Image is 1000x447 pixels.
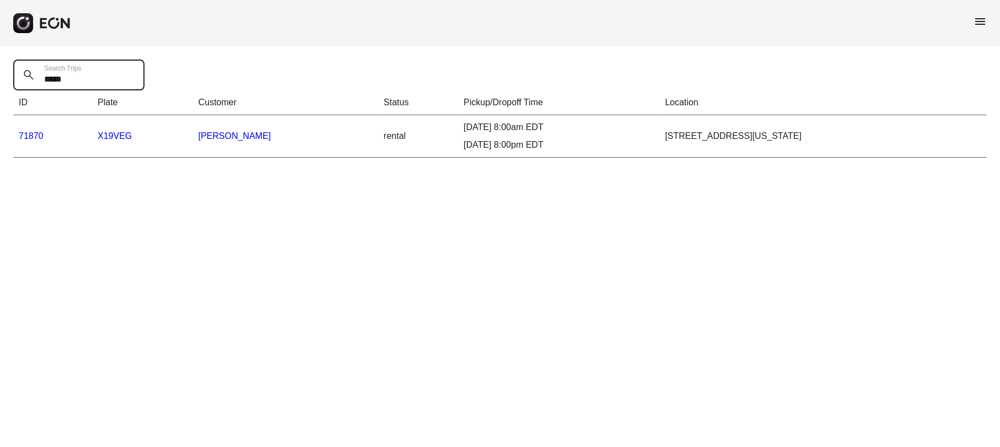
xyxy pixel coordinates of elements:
[98,131,132,141] a: X19VEG
[458,90,660,115] th: Pickup/Dropoff Time
[192,90,378,115] th: Customer
[660,90,987,115] th: Location
[92,90,192,115] th: Plate
[44,64,81,73] label: Search Trips
[13,90,92,115] th: ID
[378,115,458,158] td: rental
[378,90,458,115] th: Status
[198,131,271,141] a: [PERSON_NAME]
[464,138,654,152] div: [DATE] 8:00pm EDT
[974,15,987,28] span: menu
[660,115,987,158] td: [STREET_ADDRESS][US_STATE]
[464,121,654,134] div: [DATE] 8:00am EDT
[19,131,44,141] a: 71870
